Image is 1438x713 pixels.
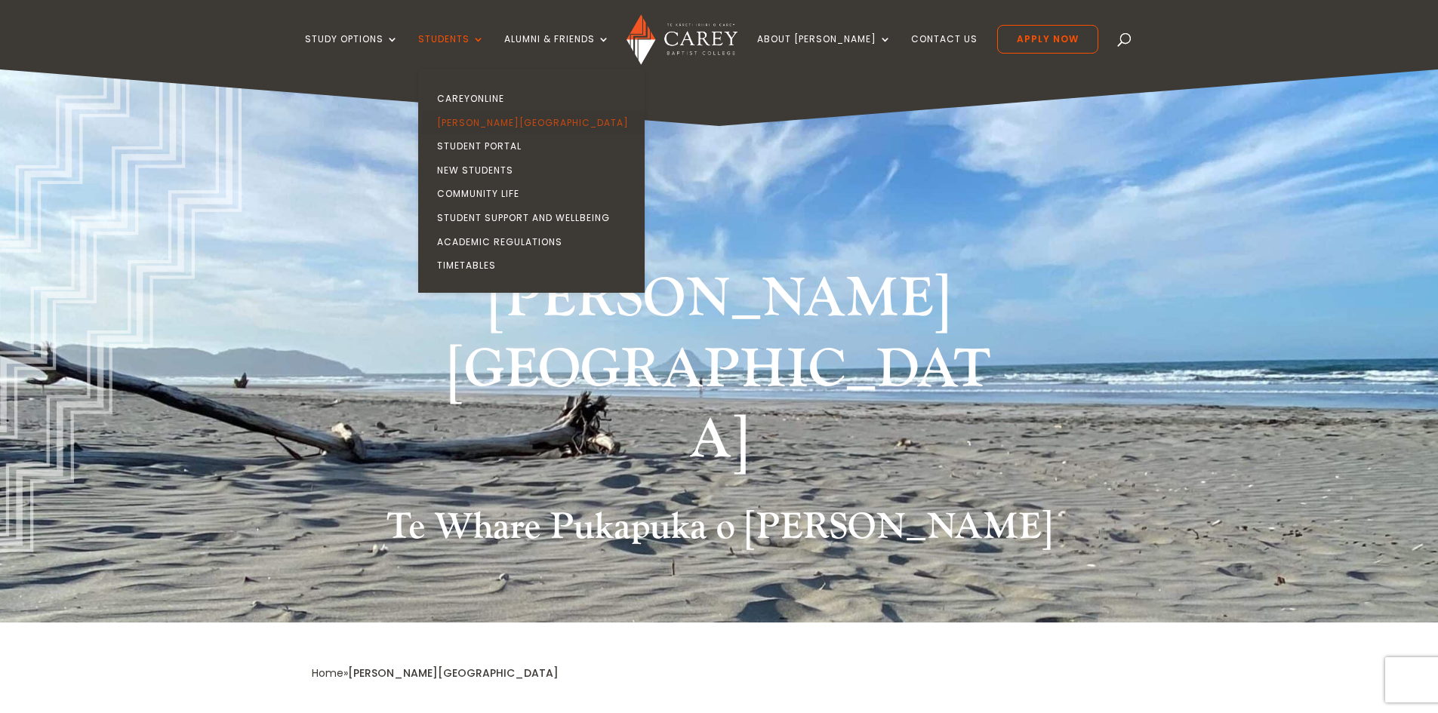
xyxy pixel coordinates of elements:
[422,134,648,158] a: Student Portal
[422,87,648,111] a: CareyOnline
[422,230,648,254] a: Academic Regulations
[312,665,343,681] a: Home
[312,665,559,681] span: »
[422,206,648,230] a: Student Support and Wellbeing
[504,34,610,69] a: Alumni & Friends
[422,182,648,206] a: Community Life
[305,34,399,69] a: Study Options
[348,665,559,681] span: [PERSON_NAME][GEOGRAPHIC_DATA]
[418,34,485,69] a: Students
[911,34,978,69] a: Contact Us
[997,25,1098,54] a: Apply Now
[422,254,648,278] a: Timetables
[312,506,1127,557] h2: Te Whare Pukapuka o [PERSON_NAME]
[436,264,1002,484] h1: [PERSON_NAME][GEOGRAPHIC_DATA]
[422,158,648,183] a: New Students
[422,111,648,135] a: [PERSON_NAME][GEOGRAPHIC_DATA]
[627,14,737,65] img: Carey Baptist College
[757,34,891,69] a: About [PERSON_NAME]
